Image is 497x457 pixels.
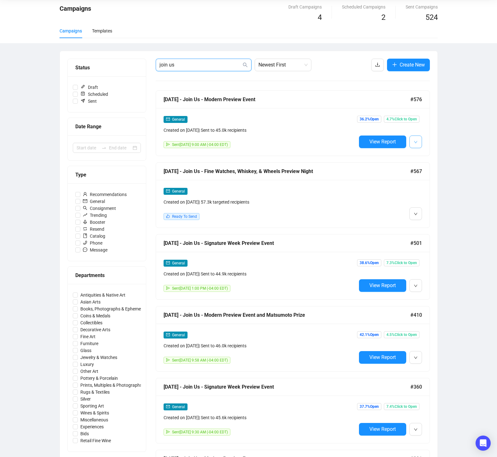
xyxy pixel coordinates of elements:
[375,62,380,67] span: download
[359,279,406,292] button: View Report
[156,90,430,156] a: [DATE] - Join Us - Modern Preview Event#576mailGeneralCreated on [DATE]| Sent to 45.0k recipients...
[101,145,107,150] span: swap-right
[75,171,138,179] div: Type
[414,212,418,216] span: down
[166,358,170,362] span: send
[78,292,128,298] span: Antiquities & Native Art
[172,286,228,291] span: Sent [DATE] 1:00 PM (-04:00 EDT)
[410,311,422,319] span: #410
[414,284,418,288] span: down
[80,198,107,205] span: General
[384,331,419,338] span: 4.5% Click to Open
[83,247,87,252] span: message
[75,64,138,72] div: Status
[369,139,396,145] span: View Report
[406,3,438,10] div: Sent Campaigns
[410,167,422,175] span: #567
[166,261,170,265] span: mail
[83,206,87,210] span: search
[78,84,101,91] span: Draft
[78,91,111,98] span: Scheduled
[410,383,422,391] span: #360
[164,342,356,349] div: Created on [DATE] | Sent to 46.0k recipients
[60,27,82,34] div: Campaigns
[164,270,356,277] div: Created on [DATE] | Sent to 44.9k recipients
[83,199,87,203] span: mail
[83,240,87,245] span: phone
[78,389,112,396] span: Rugs & Textiles
[83,192,87,196] span: user
[80,240,105,246] span: Phone
[60,5,91,12] span: Campaigns
[78,423,106,430] span: Experiences
[258,59,308,71] span: Newest First
[166,189,170,193] span: mail
[83,234,87,238] span: book
[77,144,99,151] input: Start date
[172,405,185,409] span: General
[164,311,410,319] div: [DATE] - Join Us - Modern Preview Event and Matsumoto Prize
[78,98,99,105] span: Sent
[78,368,101,375] span: Other Art
[156,162,430,228] a: [DATE] - Join Us - Fine Watches, Whiskey, & Wheels Preview Night#567mailGeneralCreated on [DATE]|...
[172,214,197,219] span: Ready To Send
[80,191,129,198] span: Recommendations
[414,140,418,144] span: down
[166,286,170,290] span: send
[342,3,385,10] div: Scheduled Campaigns
[78,326,113,333] span: Decorative Arts
[414,356,418,360] span: down
[83,220,87,224] span: rocket
[359,136,406,148] button: View Report
[381,13,385,22] span: 2
[109,144,131,151] input: End date
[78,312,113,319] span: Coins & Medals
[172,117,185,122] span: General
[78,375,120,382] span: Pottery & Porcelain
[80,246,110,253] span: Message
[101,145,107,150] span: to
[75,123,138,130] div: Date Range
[369,282,396,288] span: View Report
[384,403,419,410] span: 7.4% Click to Open
[78,437,113,444] span: Retail Fine Wine
[78,382,145,389] span: Prints, Multiples & Photographs
[78,416,111,423] span: Miscellaneous
[78,396,93,402] span: Silver
[369,426,396,432] span: View Report
[172,189,185,194] span: General
[425,13,438,22] span: 524
[159,61,241,69] input: Search Campaign...
[384,259,419,266] span: 7.3% Click to Open
[78,298,103,305] span: Asian Arts
[164,95,410,103] div: [DATE] - Join Us - Modern Preview Event
[166,405,170,408] span: mail
[156,306,430,372] a: [DATE] - Join Us - Modern Preview Event and Matsumoto Prize#410mailGeneralCreated on [DATE]| Sent...
[83,213,87,217] span: rise
[387,59,430,71] button: Create New
[80,212,109,219] span: Trending
[384,116,419,123] span: 4.7% Click to Open
[172,142,228,147] span: Sent [DATE] 9:00 AM (-04:00 EDT)
[166,214,170,218] span: like
[172,261,185,265] span: General
[80,205,118,212] span: Consignment
[78,354,120,361] span: Jewelry & Watches
[156,378,430,443] a: [DATE] - Join Us - Signature Week Preview Event#360mailGeneralCreated on [DATE]| Sent to 45.6k re...
[78,361,96,368] span: Luxury
[92,27,112,34] div: Templates
[164,167,410,175] div: [DATE] - Join Us - Fine Watches, Whiskey, & Wheels Preview Night
[410,239,422,247] span: #501
[78,430,91,437] span: Bids
[166,117,170,121] span: mail
[410,95,422,103] span: #576
[357,259,381,266] span: 38.6% Open
[83,227,87,231] span: retweet
[80,226,107,233] span: Resend
[357,403,381,410] span: 37.7% Open
[359,423,406,436] button: View Report
[288,3,322,10] div: Draft Campaigns
[414,428,418,431] span: down
[166,142,170,146] span: send
[164,383,410,391] div: [DATE] - Join Us - Signature Week Preview Event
